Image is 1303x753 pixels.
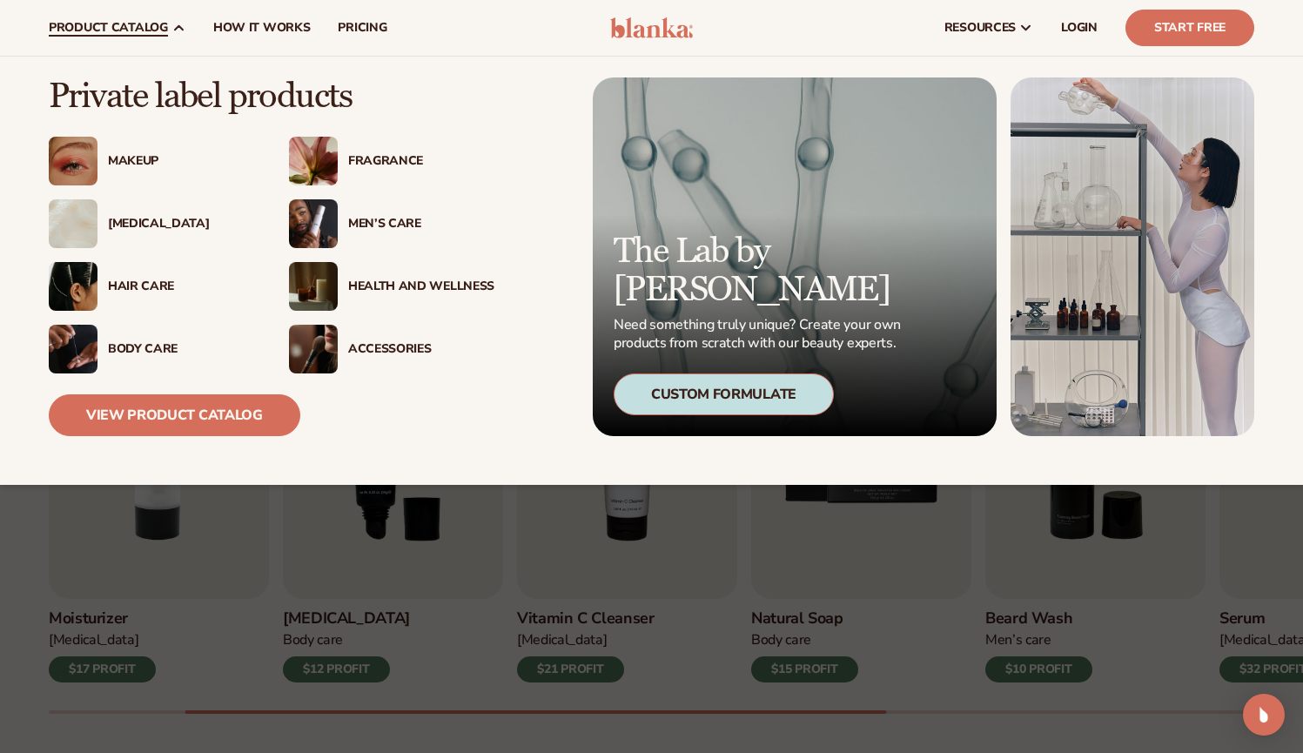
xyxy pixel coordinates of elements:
img: Female with makeup brush. [289,325,338,373]
div: Men’s Care [348,217,494,232]
div: Fragrance [348,154,494,169]
img: Cream moisturizer swatch. [49,199,97,248]
span: resources [944,21,1016,35]
img: Pink blooming flower. [289,137,338,185]
img: Female with glitter eye makeup. [49,137,97,185]
a: Microscopic product formula. The Lab by [PERSON_NAME] Need something truly unique? Create your ow... [593,77,997,436]
img: Male holding moisturizer bottle. [289,199,338,248]
img: Candles and incense on table. [289,262,338,311]
img: Female hair pulled back with clips. [49,262,97,311]
div: Hair Care [108,279,254,294]
span: How It Works [213,21,311,35]
a: Female with glitter eye makeup. Makeup [49,137,254,185]
a: Male holding moisturizer bottle. Men’s Care [289,199,494,248]
div: Custom Formulate [614,373,834,415]
p: Need something truly unique? Create your own products from scratch with our beauty experts. [614,316,906,353]
span: pricing [338,21,386,35]
a: Pink blooming flower. Fragrance [289,137,494,185]
p: The Lab by [PERSON_NAME] [614,232,906,309]
div: Body Care [108,342,254,357]
a: Candles and incense on table. Health And Wellness [289,262,494,311]
a: View Product Catalog [49,394,300,436]
div: Accessories [348,342,494,357]
a: Start Free [1125,10,1254,46]
img: Female in lab with equipment. [1011,77,1254,436]
span: LOGIN [1061,21,1098,35]
img: Male hand applying moisturizer. [49,325,97,373]
div: Health And Wellness [348,279,494,294]
p: Private label products [49,77,494,116]
a: Cream moisturizer swatch. [MEDICAL_DATA] [49,199,254,248]
div: Open Intercom Messenger [1243,694,1285,736]
a: Female with makeup brush. Accessories [289,325,494,373]
div: Makeup [108,154,254,169]
a: Male hand applying moisturizer. Body Care [49,325,254,373]
span: product catalog [49,21,168,35]
img: logo [610,17,693,38]
a: Female hair pulled back with clips. Hair Care [49,262,254,311]
div: [MEDICAL_DATA] [108,217,254,232]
